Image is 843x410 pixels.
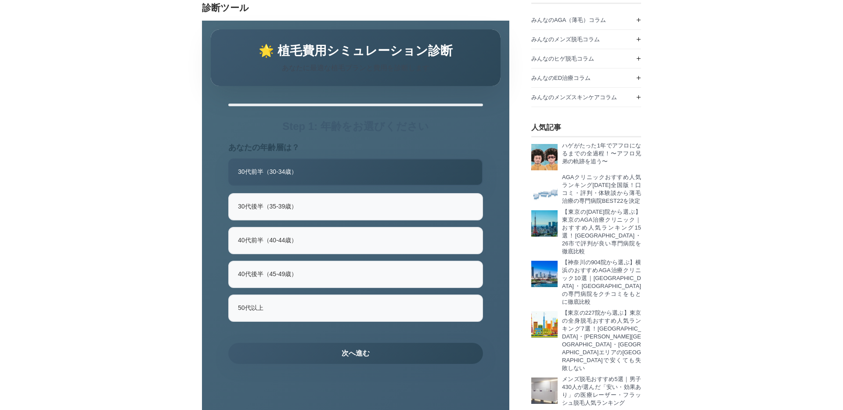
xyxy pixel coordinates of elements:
label: 40代前半（40-44歳） [228,227,483,254]
span: みんなのメンズ脱毛コラム [531,36,600,43]
p: 【東京の[DATE]院から選ぶ】東京のAGA治療クリニック｜おすすめ人気ランキング15選！[GEOGRAPHIC_DATA]・26市で評判が良い専門病院を徹底比較 [562,208,641,255]
a: みんなのメンズスキンケアコラム [531,88,641,107]
a: ハゲがたった1年えアフロになるまでの全過程 ハゲがたった1年でアフロになるまでの全過程！〜アフロ兄弟の軌跡を追う〜 [531,144,641,170]
a: みんなのED治療コラム [531,68,641,87]
span: みんなのAGA（薄毛）コラム [531,17,606,23]
p: あなたに最適な植毛プランと費用を診断します [224,64,487,73]
img: ハゲがたった1年えアフロになるまでの全過程 [531,144,558,170]
span: みんなのヒゲ脱毛コラム [531,55,594,62]
img: AGA治療のMOTEOおすすめクリニックランキング全国版 [531,176,558,202]
p: 【神奈川の904院から選ぶ】横浜のおすすめAGA治療クリニック10選｜[GEOGRAPHIC_DATA]・[GEOGRAPHIC_DATA]の専門病院をクチコミをもとに徹底比較 [562,259,641,306]
label: 50代以上 [228,295,483,322]
span: みんなのメンズスキンケアコラム [531,94,617,101]
a: みんなのAGA（薄毛）コラム [531,11,641,29]
label: あなたの年齢層は？ [228,142,483,153]
label: 30代前半（30-34歳） [228,158,483,186]
label: 40代後半（45-49歳） [228,261,483,288]
a: AGA治療のMOTEOおすすめクリニックランキング全国版 AGAクリニックおすすめ人気ランキング[DATE]全国版！口コミ・評判・体験談から薄毛治療の専門病院BEST22を決定 [531,176,641,205]
label: 30代後半（35-39歳） [228,193,483,220]
a: 海岸と高層ビルと観覧車と船 【神奈川の904院から選ぶ】横浜のおすすめAGA治療クリニック10選｜[GEOGRAPHIC_DATA]・[GEOGRAPHIC_DATA]の専門病院をクチコミをもと... [531,261,641,306]
a: みんなのヒゲ脱毛コラム [531,49,641,68]
a: みんなのメンズ脱毛コラム [531,30,641,49]
p: 【東京の227院から選ぶ】東京の全身脱毛おすすめ人気ランキング7選！[GEOGRAPHIC_DATA]・[PERSON_NAME][GEOGRAPHIC_DATA]・[GEOGRAPHIC_DA... [562,309,641,372]
div: Step 1: 年齢をお選びください [228,119,483,133]
img: 東京タワー [531,210,558,237]
img: 海岸と高層ビルと観覧車と船 [531,261,558,287]
h1: 診断ツール [202,2,509,14]
img: 東京のメンズ脱毛、おすすめはどこ？ [531,311,558,338]
p: ハゲがたった1年でアフロになるまでの全過程！〜アフロ兄弟の軌跡を追う〜 [562,142,641,165]
a: 東京タワー 【東京の[DATE]院から選ぶ】東京のAGA治療クリニック｜おすすめ人気ランキング15選！[GEOGRAPHIC_DATA]・26市で評判が良い専門病院を徹底比較 [531,210,641,255]
a: 東京のメンズ脱毛、おすすめはどこ？ 【東京の227院から選ぶ】東京の全身脱毛おすすめ人気ランキング7選！[GEOGRAPHIC_DATA]・[PERSON_NAME][GEOGRAPHIC_DA... [531,311,641,372]
p: メンズ脱毛おすすめ5選｜男子430人が選んだ「安い・効果あり」の医療レーザー・フラッシュ脱毛人気ランキング [562,375,641,407]
button: 次へ進む [228,343,483,364]
a: メンズ脱毛おすすめクリニック メンズ脱毛おすすめ5選｜男子430人が選んだ「安い・効果あり」の医療レーザー・フラッシュ脱毛人気ランキング [531,378,641,407]
p: AGAクリニックおすすめ人気ランキング[DATE]全国版！口コミ・評判・体験談から薄毛治療の専門病院BEST22を決定 [562,173,641,205]
h3: 人気記事 [531,122,641,137]
img: メンズ脱毛おすすめクリニック [531,378,558,404]
h1: 🌟 植毛費用シミュレーション診断 [224,43,487,59]
span: みんなのED治療コラム [531,75,591,81]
